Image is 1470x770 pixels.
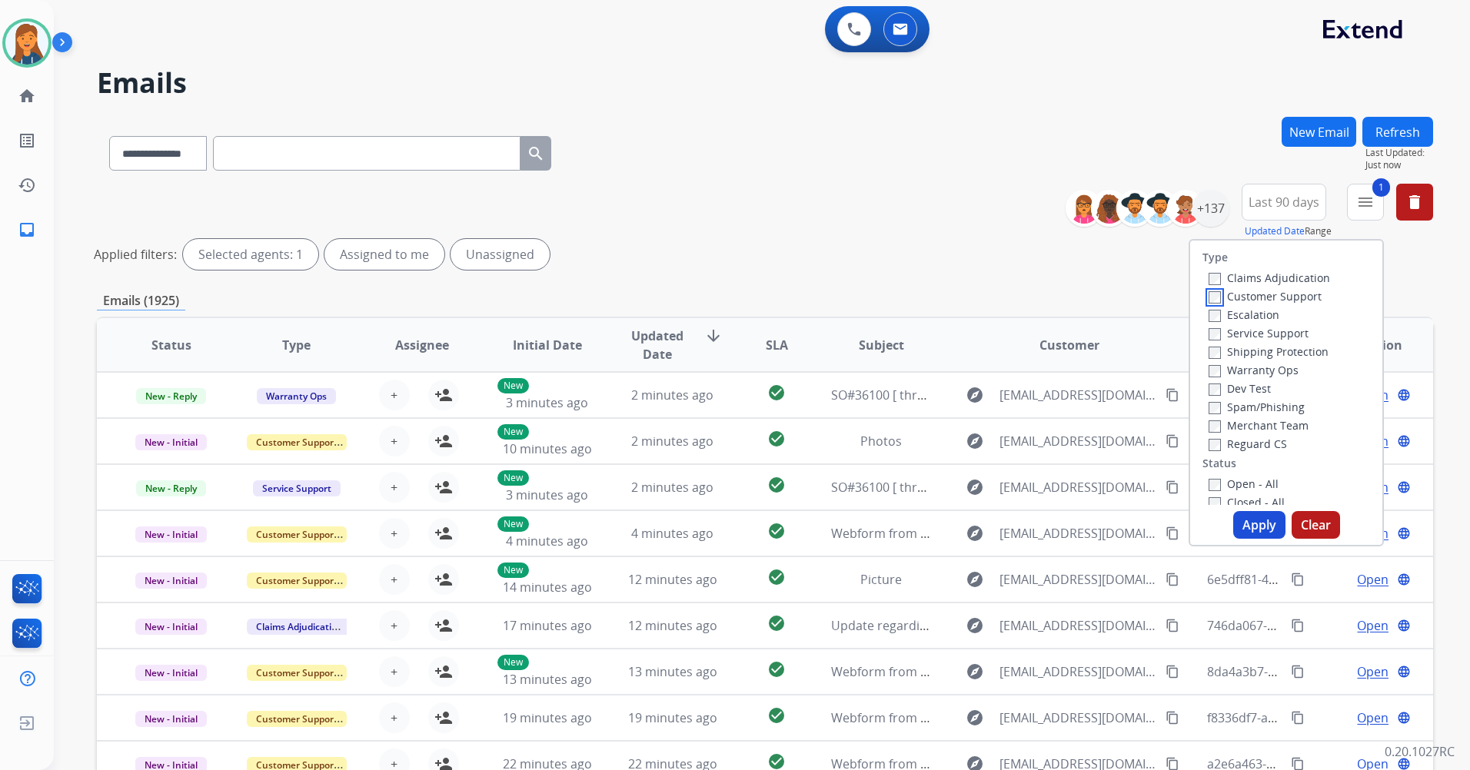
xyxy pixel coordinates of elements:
[379,380,410,410] button: +
[1291,665,1305,679] mat-icon: content_copy
[1356,193,1375,211] mat-icon: menu
[513,336,582,354] span: Initial Date
[1357,662,1389,681] span: Open
[1245,224,1332,237] span: Range
[831,525,1179,542] span: Webform from [EMAIL_ADDRESS][DOMAIN_NAME] on [DATE]
[1209,383,1221,396] input: Dev Test
[18,176,36,194] mat-icon: history
[767,383,786,402] mat-icon: check_circle
[1209,436,1287,451] label: Reguard CS
[379,564,410,595] button: +
[183,239,318,270] div: Selected agents: 1
[1397,388,1411,402] mat-icon: language
[503,579,592,596] span: 14 minutes ago
[767,522,786,540] mat-icon: check_circle
[767,614,786,632] mat-icon: check_circle
[247,573,347,589] span: Customer Support
[1209,310,1221,322] input: Escalation
[704,327,723,345] mat-icon: arrow_downward
[966,709,984,727] mat-icon: explore
[1209,381,1271,396] label: Dev Test
[966,524,984,543] mat-icon: explore
[379,656,410,687] button: +
[999,432,1157,450] span: [EMAIL_ADDRESS][DOMAIN_NAME]
[497,424,529,440] p: New
[1209,363,1299,377] label: Warranty Ops
[1166,711,1179,725] mat-icon: content_copy
[247,665,347,681] span: Customer Support
[1209,418,1309,433] label: Merchant Team
[767,568,786,586] mat-icon: check_circle
[1209,273,1221,285] input: Claims Adjudication
[506,394,588,411] span: 3 minutes ago
[503,440,592,457] span: 10 minutes ago
[1291,711,1305,725] mat-icon: content_copy
[135,665,207,681] span: New - Initial
[434,478,453,496] mat-icon: person_add
[503,709,592,726] span: 19 minutes ago
[136,388,206,404] span: New - Reply
[831,663,1179,680] span: Webform from [EMAIL_ADDRESS][DOMAIN_NAME] on [DATE]
[966,662,984,681] mat-icon: explore
[497,563,529,578] p: New
[1209,479,1221,491] input: Open - All
[247,526,347,543] span: Customer Support
[1166,573,1179,586] mat-icon: content_copy
[1166,526,1179,540] mat-icon: content_copy
[1207,571,1435,588] span: 6e5dff81-49ca-4842-b6f8-a272e834498c
[831,709,1179,726] span: Webform from [EMAIL_ADDRESS][DOMAIN_NAME] on [DATE]
[1192,190,1229,227] div: +137
[631,479,713,496] span: 2 minutes ago
[434,616,453,635] mat-icon: person_add
[1362,117,1433,147] button: Refresh
[1357,709,1389,727] span: Open
[503,671,592,688] span: 13 minutes ago
[1209,344,1329,359] label: Shipping Protection
[1207,709,1436,726] span: f8336df7-a6b9-4b54-8cc9-df98c73b7830
[282,336,311,354] span: Type
[1166,619,1179,632] mat-icon: content_copy
[860,433,902,450] span: Photos
[135,526,207,543] span: New - Initial
[1357,570,1389,589] span: Open
[999,662,1157,681] span: [EMAIL_ADDRESS][DOMAIN_NAME]
[831,617,1400,634] span: Update regarding your fulfillment method for Service Order: bfd9e953-42ff-40f4-b381-efde2cfacacf
[527,144,545,163] mat-icon: search
[451,239,550,270] div: Unassigned
[257,388,336,404] span: Warranty Ops
[966,432,984,450] mat-icon: explore
[999,570,1157,589] span: [EMAIL_ADDRESS][DOMAIN_NAME]
[324,239,444,270] div: Assigned to me
[1209,402,1221,414] input: Spam/Phishing
[391,432,397,450] span: +
[434,709,453,727] mat-icon: person_add
[391,386,397,404] span: +
[767,476,786,494] mat-icon: check_circle
[97,68,1433,98] h2: Emails
[831,479,1104,496] span: SO#36100 [ thread::Teri1SxjDiGiA7W5jQa0-Tk:: ]
[1397,573,1411,586] mat-icon: language
[1397,480,1411,494] mat-icon: language
[1291,573,1305,586] mat-icon: content_copy
[1209,420,1221,433] input: Merchant Team
[247,711,347,727] span: Customer Support
[391,570,397,589] span: +
[395,336,449,354] span: Assignee
[135,573,207,589] span: New - Initial
[1209,328,1221,340] input: Service Support
[497,655,529,670] p: New
[1249,199,1319,205] span: Last 90 days
[628,571,717,588] span: 12 minutes ago
[18,87,36,105] mat-icon: home
[1365,147,1433,159] span: Last Updated:
[1166,434,1179,448] mat-icon: content_copy
[379,610,410,641] button: +
[434,524,453,543] mat-icon: person_add
[1209,439,1221,451] input: Reguard CS
[966,616,984,635] mat-icon: explore
[1282,117,1356,147] button: New Email
[999,616,1157,635] span: [EMAIL_ADDRESS][DOMAIN_NAME]
[1242,184,1326,221] button: Last 90 days
[1039,336,1099,354] span: Customer
[859,336,904,354] span: Subject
